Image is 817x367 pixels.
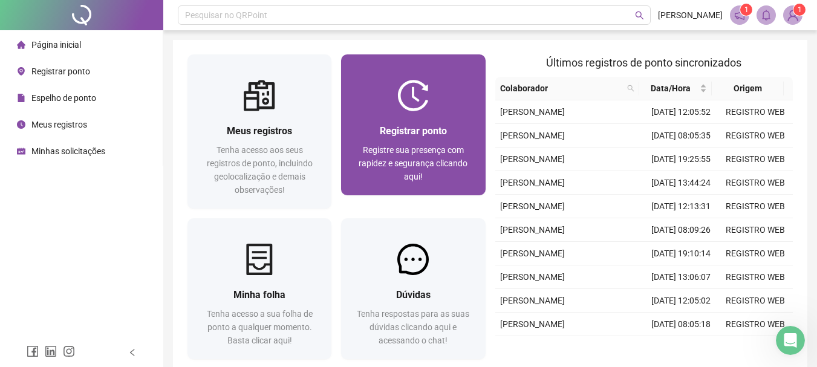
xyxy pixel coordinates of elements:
[644,313,718,336] td: [DATE] 08:05:18
[128,348,137,357] span: left
[644,242,718,265] td: [DATE] 19:10:14
[644,218,718,242] td: [DATE] 08:09:26
[718,218,793,242] td: REGISTRO WEB
[718,100,793,124] td: REGISTRO WEB
[207,309,313,345] span: Tenha acesso a sua folha de ponto a qualquer momento. Basta clicar aqui!
[644,82,697,95] span: Data/Hora
[718,171,793,195] td: REGISTRO WEB
[644,124,718,148] td: [DATE] 08:05:35
[718,313,793,336] td: REGISTRO WEB
[45,345,57,357] span: linkedin
[625,79,637,97] span: search
[712,77,784,100] th: Origem
[357,309,469,345] span: Tenha respostas para as suas dúvidas clicando aqui e acessando o chat!
[31,146,105,156] span: Minhas solicitações
[784,6,802,24] img: 90505
[740,4,752,16] sup: 1
[500,131,565,140] span: [PERSON_NAME]
[761,10,772,21] span: bell
[227,125,292,137] span: Meus registros
[718,242,793,265] td: REGISTRO WEB
[639,77,711,100] th: Data/Hora
[658,8,723,22] span: [PERSON_NAME]
[500,201,565,211] span: [PERSON_NAME]
[380,125,447,137] span: Registrar ponto
[17,94,25,102] span: file
[207,145,313,195] span: Tenha acesso aos seus registros de ponto, incluindo geolocalização e demais observações!
[17,41,25,49] span: home
[341,218,485,359] a: DúvidasTenha respostas para as suas dúvidas clicando aqui e acessando o chat!
[31,67,90,76] span: Registrar ponto
[500,82,623,95] span: Colaborador
[744,5,749,14] span: 1
[500,248,565,258] span: [PERSON_NAME]
[644,171,718,195] td: [DATE] 13:44:24
[644,195,718,218] td: [DATE] 12:13:31
[359,145,467,181] span: Registre sua presença com rapidez e segurança clicando aqui!
[776,326,805,355] iframe: Intercom live chat
[500,107,565,117] span: [PERSON_NAME]
[718,195,793,218] td: REGISTRO WEB
[500,225,565,235] span: [PERSON_NAME]
[793,4,806,16] sup: Atualize o seu contato no menu Meus Dados
[17,120,25,129] span: clock-circle
[627,85,634,92] span: search
[500,178,565,187] span: [PERSON_NAME]
[17,147,25,155] span: schedule
[500,319,565,329] span: [PERSON_NAME]
[798,5,802,14] span: 1
[635,11,644,20] span: search
[718,265,793,289] td: REGISTRO WEB
[31,120,87,129] span: Meus registros
[63,345,75,357] span: instagram
[31,40,81,50] span: Página inicial
[187,218,331,359] a: Minha folhaTenha acesso a sua folha de ponto a qualquer momento. Basta clicar aqui!
[734,10,745,21] span: notification
[718,148,793,171] td: REGISTRO WEB
[644,100,718,124] td: [DATE] 12:05:52
[27,345,39,357] span: facebook
[644,336,718,360] td: [DATE] 18:09:12
[644,289,718,313] td: [DATE] 12:05:02
[500,296,565,305] span: [PERSON_NAME]
[17,67,25,76] span: environment
[500,272,565,282] span: [PERSON_NAME]
[718,289,793,313] td: REGISTRO WEB
[546,56,741,69] span: Últimos registros de ponto sincronizados
[341,54,485,195] a: Registrar pontoRegistre sua presença com rapidez e segurança clicando aqui!
[396,289,431,300] span: Dúvidas
[718,124,793,148] td: REGISTRO WEB
[644,148,718,171] td: [DATE] 19:25:55
[233,289,285,300] span: Minha folha
[500,154,565,164] span: [PERSON_NAME]
[718,336,793,360] td: REGISTRO WEB
[187,54,331,209] a: Meus registrosTenha acesso aos seus registros de ponto, incluindo geolocalização e demais observa...
[31,93,96,103] span: Espelho de ponto
[644,265,718,289] td: [DATE] 13:06:07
